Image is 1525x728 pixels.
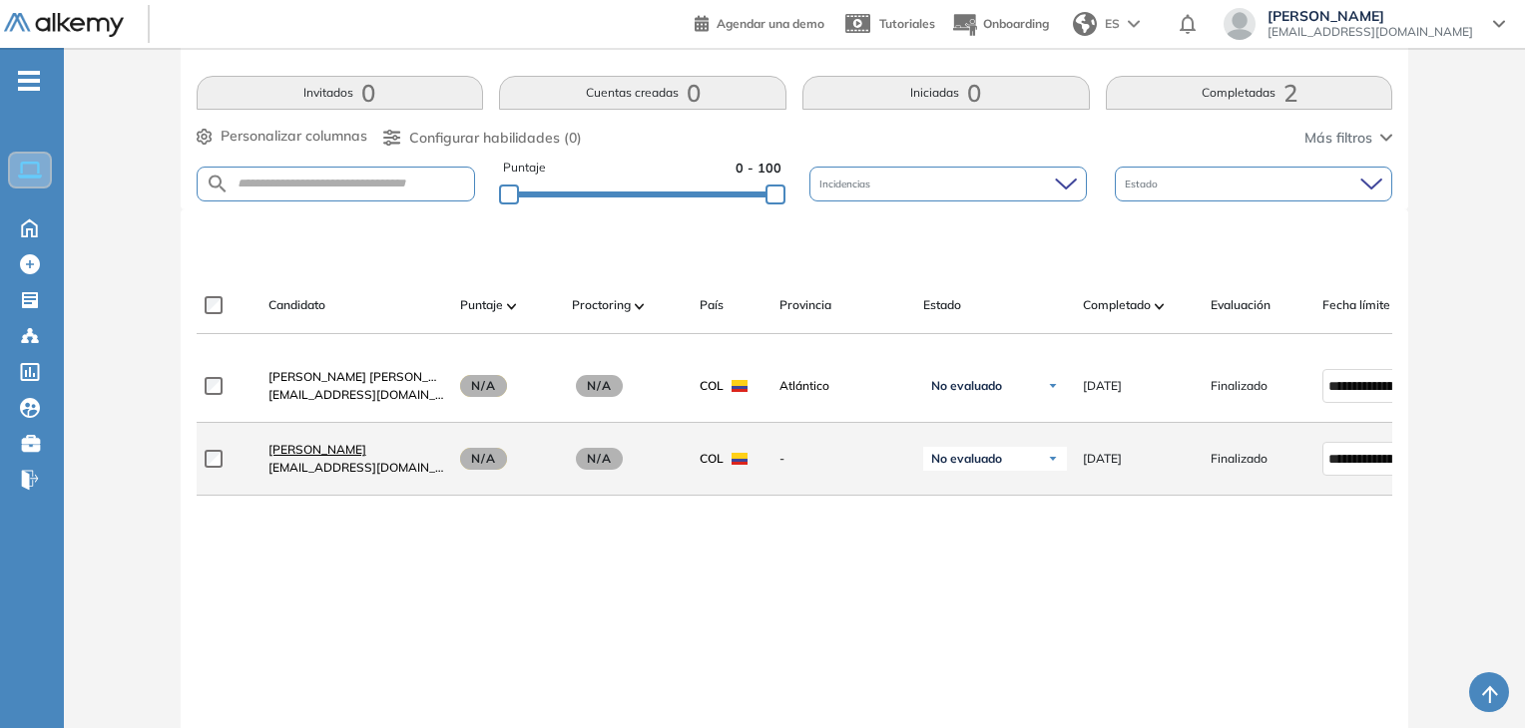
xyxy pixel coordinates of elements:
button: Invitados0 [197,76,484,110]
a: [PERSON_NAME] [PERSON_NAME] [PERSON_NAME] [268,368,444,386]
span: Estado [1125,177,1162,191]
span: Finalizado [1211,377,1268,395]
span: ES [1105,15,1120,33]
button: Iniciadas0 [802,76,1090,110]
span: Finalizado [1211,450,1268,468]
span: Candidato [268,296,325,314]
span: [PERSON_NAME] [PERSON_NAME] [PERSON_NAME] [268,369,568,384]
span: Provincia [779,296,831,314]
span: Onboarding [983,16,1049,31]
div: Incidencias [809,167,1087,201]
img: world [1073,12,1097,36]
span: Configurar habilidades (0) [409,128,582,149]
button: Personalizar columnas [197,126,367,147]
span: COL [700,450,724,468]
img: arrow [1128,20,1140,28]
span: N/A [576,375,624,397]
img: Logo [4,13,124,38]
img: SEARCH_ALT [206,172,230,196]
span: [EMAIL_ADDRESS][DOMAIN_NAME] [268,386,444,404]
span: [DATE] [1083,450,1122,468]
span: País [700,296,724,314]
span: [EMAIL_ADDRESS][DOMAIN_NAME] [1268,24,1473,40]
button: Onboarding [951,3,1049,46]
span: N/A [460,448,508,470]
span: 0 - 100 [736,159,781,178]
img: COL [732,380,748,392]
img: Ícono de flecha [1047,380,1059,392]
span: Puntaje [460,296,503,314]
img: Ícono de flecha [1047,453,1059,465]
span: Incidencias [819,177,874,191]
span: COL [700,377,724,395]
span: - [779,450,907,468]
span: Personalizar columnas [221,126,367,147]
span: Puntaje [503,159,546,178]
span: Agendar una demo [717,16,824,31]
span: Más filtros [1304,128,1372,149]
a: Agendar una demo [695,10,824,34]
span: Completado [1083,296,1151,314]
span: [DATE] [1083,377,1122,395]
span: [PERSON_NAME] [268,442,366,457]
span: Evaluación [1211,296,1271,314]
span: Estado [923,296,961,314]
img: [missing "en.ARROW_ALT" translation] [1155,303,1165,309]
span: Tutoriales [879,16,935,31]
a: [PERSON_NAME] [268,441,444,459]
span: N/A [576,448,624,470]
button: Completadas2 [1106,76,1393,110]
span: Fecha límite [1322,296,1390,314]
span: [EMAIL_ADDRESS][DOMAIN_NAME] [268,459,444,477]
span: Atlántico [779,377,907,395]
button: Configurar habilidades (0) [383,128,582,149]
img: [missing "en.ARROW_ALT" translation] [635,303,645,309]
span: No evaluado [931,451,1002,467]
button: Más filtros [1304,128,1392,149]
div: Estado [1115,167,1392,201]
span: Proctoring [572,296,631,314]
span: No evaluado [931,378,1002,394]
button: Cuentas creadas0 [499,76,786,110]
img: COL [732,453,748,465]
span: [PERSON_NAME] [1268,8,1473,24]
img: [missing "en.ARROW_ALT" translation] [507,303,517,309]
i: - [18,79,40,83]
span: N/A [460,375,508,397]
